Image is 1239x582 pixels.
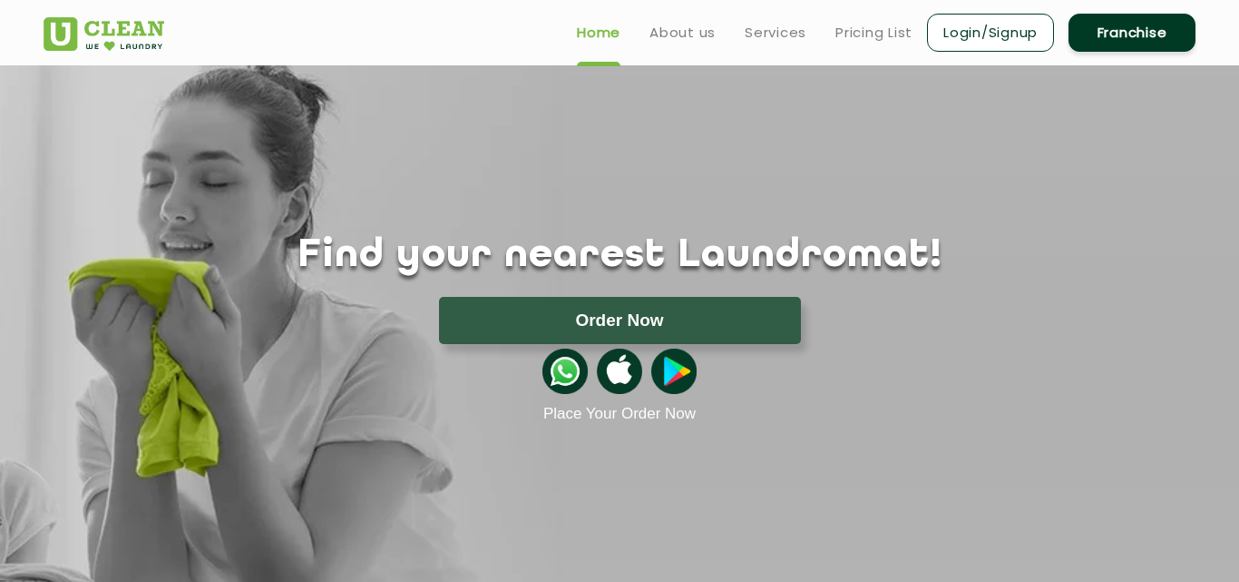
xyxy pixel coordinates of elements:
[577,22,620,44] a: Home
[597,349,642,394] img: apple-icon.png
[543,405,696,423] a: Place Your Order Now
[927,14,1054,52] a: Login/Signup
[44,17,164,51] img: UClean Laundry and Dry Cleaning
[542,349,588,394] img: whatsappicon.png
[30,233,1209,279] h1: Find your nearest Laundromat!
[1068,14,1195,52] a: Franchise
[439,297,801,344] button: Order Now
[651,349,697,394] img: playstoreicon.png
[835,22,912,44] a: Pricing List
[745,22,806,44] a: Services
[649,22,716,44] a: About us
